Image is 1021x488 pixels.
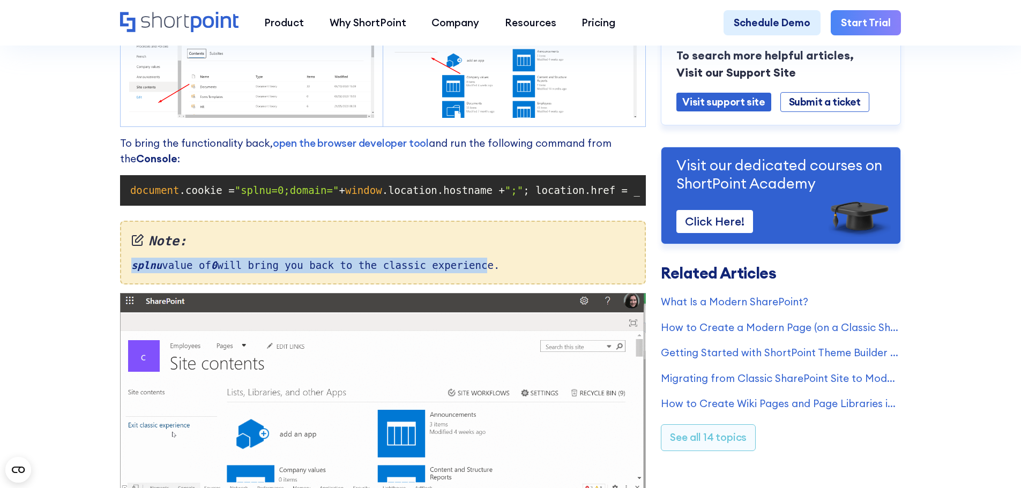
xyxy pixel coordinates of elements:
a: Click Here! [676,209,753,232]
span: ";" [505,184,523,196]
button: Open CMP widget [5,457,31,483]
a: Resources [492,10,569,36]
a: What Is a Modern SharePoint? [661,294,901,309]
div: value of will bring you back to the classic experience. [120,221,646,284]
em: splnu [131,259,162,271]
a: See all 14 topics [661,424,756,451]
a: How to Create Wiki Pages and Page Libraries in SharePoint [661,396,901,411]
p: To search more helpful articles, Visit our Support Site [676,47,885,81]
a: Submit a ticket [780,92,869,111]
p: To bring the functionality back, and run the following command from the : [120,136,646,166]
div: Product [264,15,304,31]
a: How to Create a Modern Page (on a Classic SharePoint Site) [661,319,901,335]
a: Getting Started with ShortPoint Theme Builder - Classic SharePoint Sites (Part 1) [661,345,901,361]
span: + [339,184,345,196]
span: "splnu=0;domain=" [235,184,339,196]
p: Visit our dedicated courses on ShortPoint Academy [676,155,885,192]
span: window [345,184,382,196]
a: Home [120,12,239,34]
div: Pricing [582,15,615,31]
em: 0 [211,259,217,271]
span: ; location.href = _spPageContextInfo.webServerRelativeUrl + [523,184,885,196]
a: Schedule Demo [724,10,821,36]
a: Product [251,10,317,36]
iframe: Chat Widget [967,437,1021,488]
a: open the browser developer tool [273,137,429,149]
a: Why ShortPoint [317,10,419,36]
em: Note: [131,232,635,251]
h3: Related Articles [661,266,901,281]
a: Visit support site [676,92,771,111]
div: Company [431,15,479,31]
span: document [130,184,180,196]
span: .location.hostname + [382,184,505,196]
a: Company [419,10,492,36]
strong: Console [136,152,177,165]
span: .cookie = [180,184,235,196]
a: Start Trial [831,10,901,36]
a: Pricing [569,10,629,36]
a: Migrating from Classic SharePoint Site to Modern SharePoint Site (SharePoint Online) [661,370,901,386]
div: Resources [505,15,556,31]
div: Why ShortPoint [330,15,406,31]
